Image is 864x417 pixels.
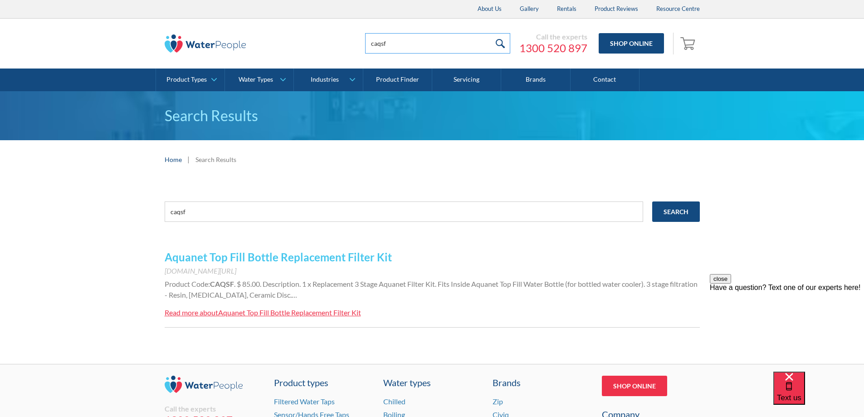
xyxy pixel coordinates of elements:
[519,41,587,55] a: 1300 520 897
[195,155,236,164] div: Search Results
[292,290,297,299] span: …
[165,265,700,276] div: [DOMAIN_NAME][URL]
[166,76,207,83] div: Product Types
[680,36,698,50] img: shopping cart
[493,397,503,406] a: Zip
[274,397,335,406] a: Filtered Water Taps
[225,69,293,91] a: Water Types
[186,154,191,165] div: |
[383,397,405,406] a: Chilled
[165,105,700,127] h1: Search Results
[165,250,392,264] a: Aquanet Top Fill Bottle Replacement Filter Kit
[218,308,361,317] div: Aquanet Top Fill Bottle Replacement Filter Kit
[165,280,210,288] span: Product Code:
[571,69,639,91] a: Contact
[432,69,501,91] a: Servicing
[210,280,234,288] strong: CAQSF
[294,69,362,91] a: Industries
[311,76,339,83] div: Industries
[165,308,218,317] div: Read more about
[365,33,510,54] input: Search products
[678,33,700,54] a: Open empty cart
[602,376,667,396] a: Shop Online
[710,274,864,383] iframe: podium webchat widget prompt
[519,32,587,41] div: Call the experts
[165,201,643,222] input: e.g. chilled water cooler
[165,155,182,164] a: Home
[274,376,372,389] a: Product types
[165,280,698,299] span: . $ 85.00. Description. 1 x Replacement 3 Stage Aquanet Filter Kit. Fits Inside Aquanet Top Fill ...
[599,33,664,54] a: Shop Online
[165,404,263,413] div: Call the experts
[239,76,273,83] div: Water Types
[493,376,591,389] div: Brands
[383,376,481,389] a: Water types
[165,34,246,53] img: The Water People
[156,69,225,91] a: Product Types
[165,307,361,318] a: Read more aboutAquanet Top Fill Bottle Replacement Filter Kit
[363,69,432,91] a: Product Finder
[652,201,700,222] input: Search
[501,69,570,91] a: Brands
[773,372,864,417] iframe: podium webchat widget bubble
